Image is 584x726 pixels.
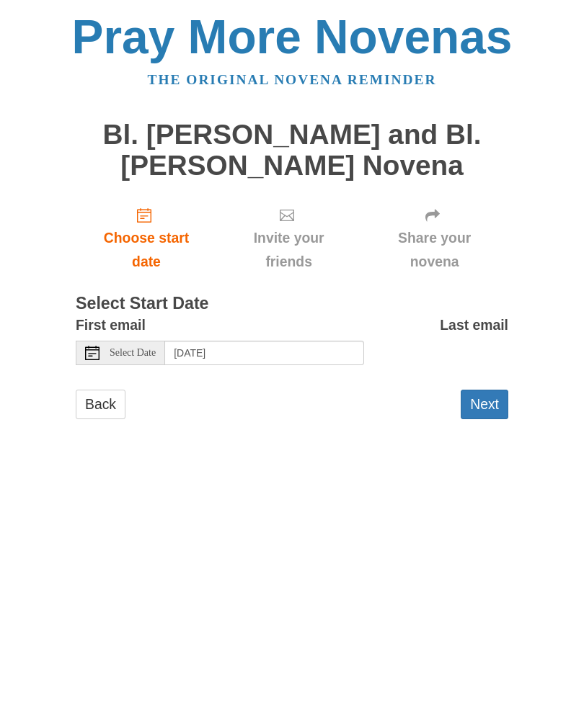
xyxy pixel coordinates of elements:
[76,195,217,281] a: Choose start date
[76,295,508,313] h3: Select Start Date
[217,195,360,281] div: Click "Next" to confirm your start date first.
[440,313,508,337] label: Last email
[76,120,508,181] h1: Bl. [PERSON_NAME] and Bl. [PERSON_NAME] Novena
[360,195,508,281] div: Click "Next" to confirm your start date first.
[231,226,346,274] span: Invite your friends
[76,390,125,419] a: Back
[76,313,146,337] label: First email
[148,72,437,87] a: The original novena reminder
[110,348,156,358] span: Select Date
[90,226,203,274] span: Choose start date
[72,10,513,63] a: Pray More Novenas
[375,226,494,274] span: Share your novena
[461,390,508,419] button: Next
